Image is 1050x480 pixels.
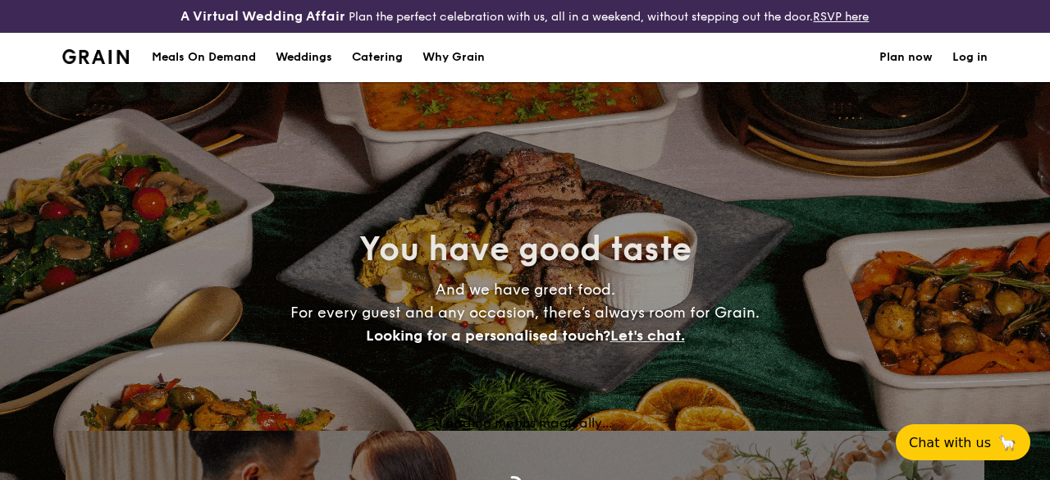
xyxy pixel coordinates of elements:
[422,33,485,82] div: Why Grain
[180,7,345,26] h4: A Virtual Wedding Affair
[352,33,403,82] h1: Catering
[813,10,869,24] a: RSVP here
[175,7,874,26] div: Plan the perfect celebration with us, all in a weekend, without stepping out the door.
[413,33,495,82] a: Why Grain
[896,424,1030,460] button: Chat with us🦙
[62,49,129,64] a: Logotype
[62,49,129,64] img: Grain
[66,415,984,431] div: Loading menus magically...
[909,435,991,450] span: Chat with us
[879,33,933,82] a: Plan now
[342,33,413,82] a: Catering
[610,327,685,345] span: Let's chat.
[152,33,256,82] div: Meals On Demand
[997,433,1017,452] span: 🦙
[266,33,342,82] a: Weddings
[276,33,332,82] div: Weddings
[142,33,266,82] a: Meals On Demand
[952,33,988,82] a: Log in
